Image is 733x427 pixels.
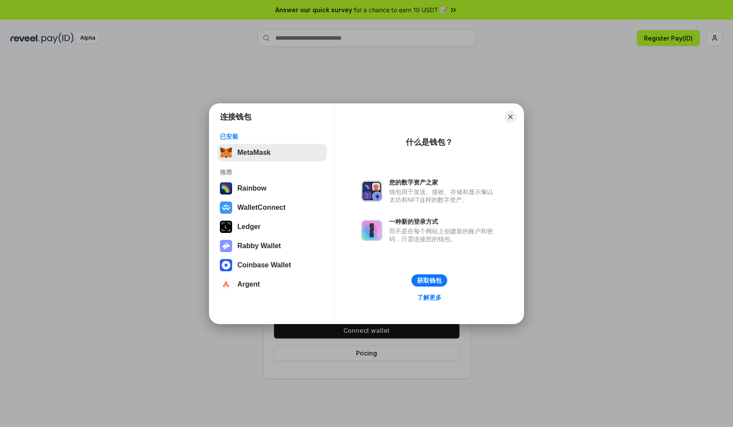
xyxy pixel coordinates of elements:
[220,240,232,252] img: svg+xml,%3Csvg%20xmlns%3D%22http%3A%2F%2Fwww.w3.org%2F2000%2Fsvg%22%20fill%3D%22none%22%20viewBox...
[411,274,447,287] button: 获取钱包
[220,278,232,290] img: svg+xml,%3Csvg%20width%3D%2228%22%20height%3D%2228%22%20viewBox%3D%220%200%2028%2028%22%20fill%3D...
[389,227,497,243] div: 而不是在每个网站上创建新的账户和密码，只需连接您的钱包。
[220,147,232,159] img: svg+xml,%3Csvg%20fill%3D%22none%22%20height%3D%2233%22%20viewBox%3D%220%200%2035%2033%22%20width%...
[237,204,286,212] div: WalletConnect
[417,277,442,284] div: 获取钱包
[220,182,232,195] img: svg+xml,%3Csvg%20width%3D%22120%22%20height%3D%22120%22%20viewBox%3D%220%200%20120%20120%22%20fil...
[217,237,327,255] button: Rabby Wallet
[237,242,281,250] div: Rabby Wallet
[220,221,232,233] img: svg+xml,%3Csvg%20xmlns%3D%22http%3A%2F%2Fwww.w3.org%2F2000%2Fsvg%22%20width%3D%2228%22%20height%3...
[220,133,324,140] div: 已安装
[412,292,447,303] a: 了解更多
[220,112,251,122] h1: 连接钱包
[389,178,497,186] div: 您的数字资产之家
[220,202,232,214] img: svg+xml,%3Csvg%20width%3D%2228%22%20height%3D%2228%22%20viewBox%3D%220%200%2028%2028%22%20fill%3D...
[389,218,497,225] div: 一种新的登录方式
[406,137,453,147] div: 什么是钱包？
[504,111,517,123] button: Close
[220,259,232,271] img: svg+xml,%3Csvg%20width%3D%2228%22%20height%3D%2228%22%20viewBox%3D%220%200%2028%2028%22%20fill%3D...
[389,188,497,204] div: 钱包用于发送、接收、存储和显示像以太坊和NFT这样的数字资产。
[237,149,271,157] div: MetaMask
[361,181,382,202] img: svg+xml,%3Csvg%20xmlns%3D%22http%3A%2F%2Fwww.w3.org%2F2000%2Fsvg%22%20fill%3D%22none%22%20viewBox...
[217,144,327,161] button: MetaMask
[217,256,327,274] button: Coinbase Wallet
[220,168,324,176] div: 推荐
[217,276,327,293] button: Argent
[237,184,267,192] div: Rainbow
[237,280,260,288] div: Argent
[217,218,327,236] button: Ledger
[237,223,260,231] div: Ledger
[361,220,382,241] img: svg+xml,%3Csvg%20xmlns%3D%22http%3A%2F%2Fwww.w3.org%2F2000%2Fsvg%22%20fill%3D%22none%22%20viewBox...
[217,180,327,197] button: Rainbow
[237,261,291,269] div: Coinbase Wallet
[217,199,327,216] button: WalletConnect
[417,294,442,301] div: 了解更多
